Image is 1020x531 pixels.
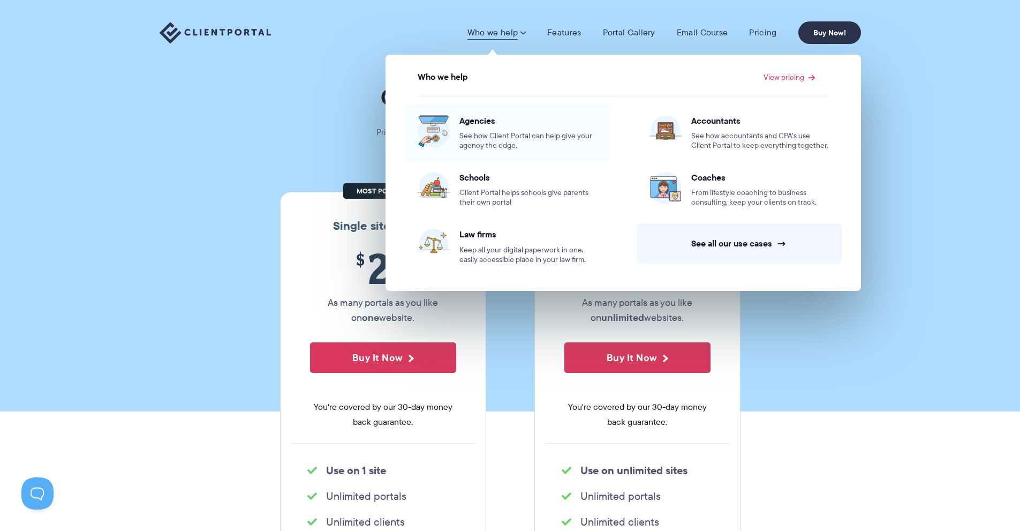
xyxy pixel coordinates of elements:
[459,245,597,265] span: Keep all your digital paperwork in one, easily accessible place in your law firm.
[326,462,386,478] strong: Use on 1 site
[547,27,581,38] a: Features
[562,514,713,529] li: Unlimited clients
[564,244,711,293] span: 49
[291,219,475,233] h3: Single site license
[418,72,468,82] span: Who we help
[307,514,459,529] li: Unlimited clients
[459,131,597,151] span: See how Client Portal can help give your agency the edge.
[777,238,787,249] span: →
[310,400,456,430] span: You're covered by our 30-day money back guarantee.
[798,21,861,44] a: Buy Now!
[601,310,644,325] strong: unlimited
[391,86,855,275] ul: View pricing
[691,131,829,151] span: See how accountants and CPA’s use Client Portal to keep everything together.
[310,295,456,325] p: As many portals as you like on website.
[310,244,456,293] span: 25
[749,27,776,38] a: Pricing
[459,115,597,126] span: Agencies
[350,125,671,140] p: Pricing shouldn't be complicated. Straightforward plans, no hidden fees.
[459,188,597,207] span: Client Portal helps schools give parents their own portal
[603,27,655,38] a: Portal Gallery
[691,188,829,207] span: From lifestyle coaching to business consulting, keep your clients on track.
[637,223,842,264] a: See all our use cases
[564,295,711,325] p: As many portals as you like on websites.
[564,342,711,373] button: Buy It Now
[459,229,597,240] span: Law firms
[21,477,54,510] iframe: Toggle Customer Support
[362,310,379,325] strong: one
[307,489,459,504] li: Unlimited portals
[310,342,456,373] button: Buy It Now
[562,489,713,504] li: Unlimited portals
[677,27,728,38] a: Email Course
[580,462,687,478] strong: Use on unlimited sites
[691,115,829,126] span: Accountants
[764,73,815,81] a: View pricing
[691,172,829,183] span: Coaches
[467,27,526,38] a: Who we help
[459,172,597,183] span: Schools
[386,55,861,291] ul: Who we help
[564,400,711,430] span: You're covered by our 30-day money back guarantee.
